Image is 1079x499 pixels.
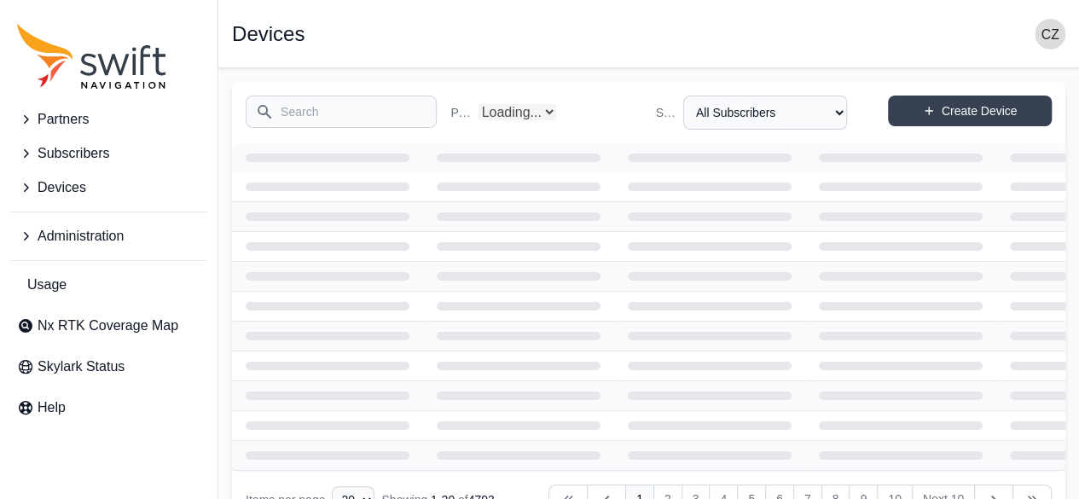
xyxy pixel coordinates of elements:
span: Skylark Status [38,357,125,377]
span: Nx RTK Coverage Map [38,316,178,336]
button: Subscribers [10,136,207,171]
a: Create Device [888,96,1052,126]
span: Usage [27,275,67,295]
a: Nx RTK Coverage Map [10,309,207,343]
span: Help [38,397,66,418]
span: Partners [38,109,89,130]
button: Administration [10,219,207,253]
a: Usage [10,268,207,302]
input: Search [246,96,437,128]
a: Help [10,391,207,425]
label: Subscriber Name [656,104,676,121]
span: Administration [38,226,124,247]
img: user photo [1035,19,1065,49]
label: Partner Name [450,104,471,121]
a: Skylark Status [10,350,207,384]
select: Subscriber [683,96,847,130]
button: Devices [10,171,207,205]
span: Subscribers [38,143,109,164]
h1: Devices [232,24,305,44]
span: Devices [38,177,86,198]
button: Partners [10,102,207,136]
